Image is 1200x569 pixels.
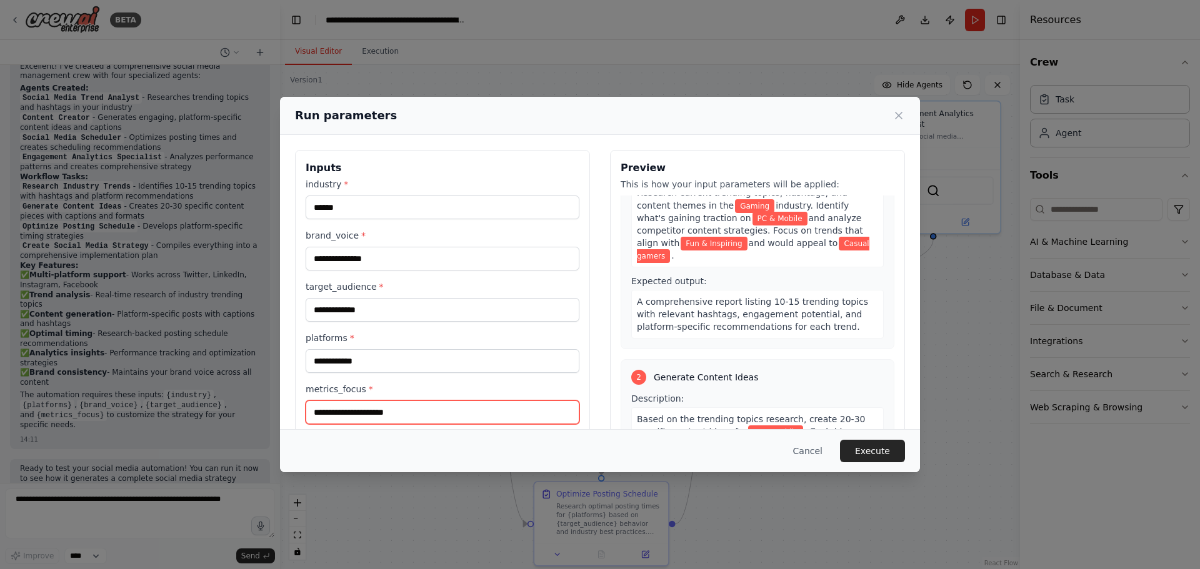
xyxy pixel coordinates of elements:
[306,280,579,293] label: target_audience
[840,440,905,462] button: Execute
[306,161,579,176] h3: Inputs
[306,178,579,190] label: industry
[637,188,847,210] span: Research current trending topics, hashtags, and content themes in the
[671,250,674,260] span: .
[637,414,865,437] span: Based on the trending topics research, create 20-30 specific content ideas for
[631,276,707,286] span: Expected output:
[735,199,774,213] span: Variable: industry
[295,107,397,124] h2: Run parameters
[306,332,579,344] label: platforms
[752,212,807,225] span: Variable: platforms
[631,370,646,385] div: 2
[631,393,684,403] span: Description:
[681,237,747,250] span: Variable: brand_voice
[637,297,868,332] span: A comprehensive report listing 10-15 trending topics with relevant hashtags, engagement potential...
[783,440,832,462] button: Cancel
[637,200,849,223] span: industry. Identify what's gaining traction on
[654,371,758,383] span: Generate Content Ideas
[637,237,869,263] span: Variable: target_audience
[306,229,579,242] label: brand_voice
[621,178,894,190] p: This is how your input parameters will be applied:
[637,213,863,248] span: and analyze competitor content strategies. Focus on trends that align with
[306,383,579,395] label: metrics_focus
[621,161,894,176] h3: Preview
[749,238,838,248] span: and would appeal to
[748,425,803,439] span: Variable: platforms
